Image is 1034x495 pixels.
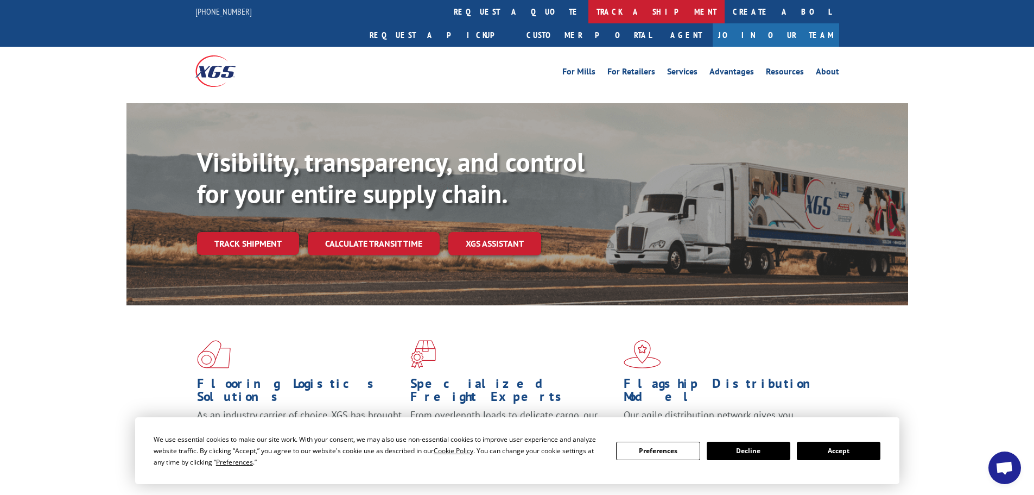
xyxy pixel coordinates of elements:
[216,458,253,467] span: Preferences
[797,442,880,460] button: Accept
[709,67,754,79] a: Advantages
[308,232,440,255] a: Calculate transit time
[135,417,899,484] div: Cookie Consent Prompt
[434,446,473,455] span: Cookie Policy
[197,232,299,255] a: Track shipment
[624,377,829,409] h1: Flagship Distribution Model
[616,442,700,460] button: Preferences
[154,434,603,468] div: We use essential cookies to make our site work. With your consent, we may also use non-essential ...
[766,67,804,79] a: Resources
[988,452,1021,484] div: Open chat
[197,409,402,447] span: As an industry carrier of choice, XGS has brought innovation and dedication to flooring logistics...
[410,340,436,368] img: xgs-icon-focused-on-flooring-red
[713,23,839,47] a: Join Our Team
[707,442,790,460] button: Decline
[410,409,616,457] p: From overlength loads to delicate cargo, our experienced staff knows the best way to move your fr...
[667,67,697,79] a: Services
[659,23,713,47] a: Agent
[448,232,541,255] a: XGS ASSISTANT
[816,67,839,79] a: About
[518,23,659,47] a: Customer Portal
[195,6,252,17] a: [PHONE_NUMBER]
[361,23,518,47] a: Request a pickup
[562,67,595,79] a: For Mills
[197,377,402,409] h1: Flooring Logistics Solutions
[410,377,616,409] h1: Specialized Freight Experts
[197,145,585,210] b: Visibility, transparency, and control for your entire supply chain.
[607,67,655,79] a: For Retailers
[197,340,231,368] img: xgs-icon-total-supply-chain-intelligence-red
[624,409,823,434] span: Our agile distribution network gives you nationwide inventory management on demand.
[624,340,661,368] img: xgs-icon-flagship-distribution-model-red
